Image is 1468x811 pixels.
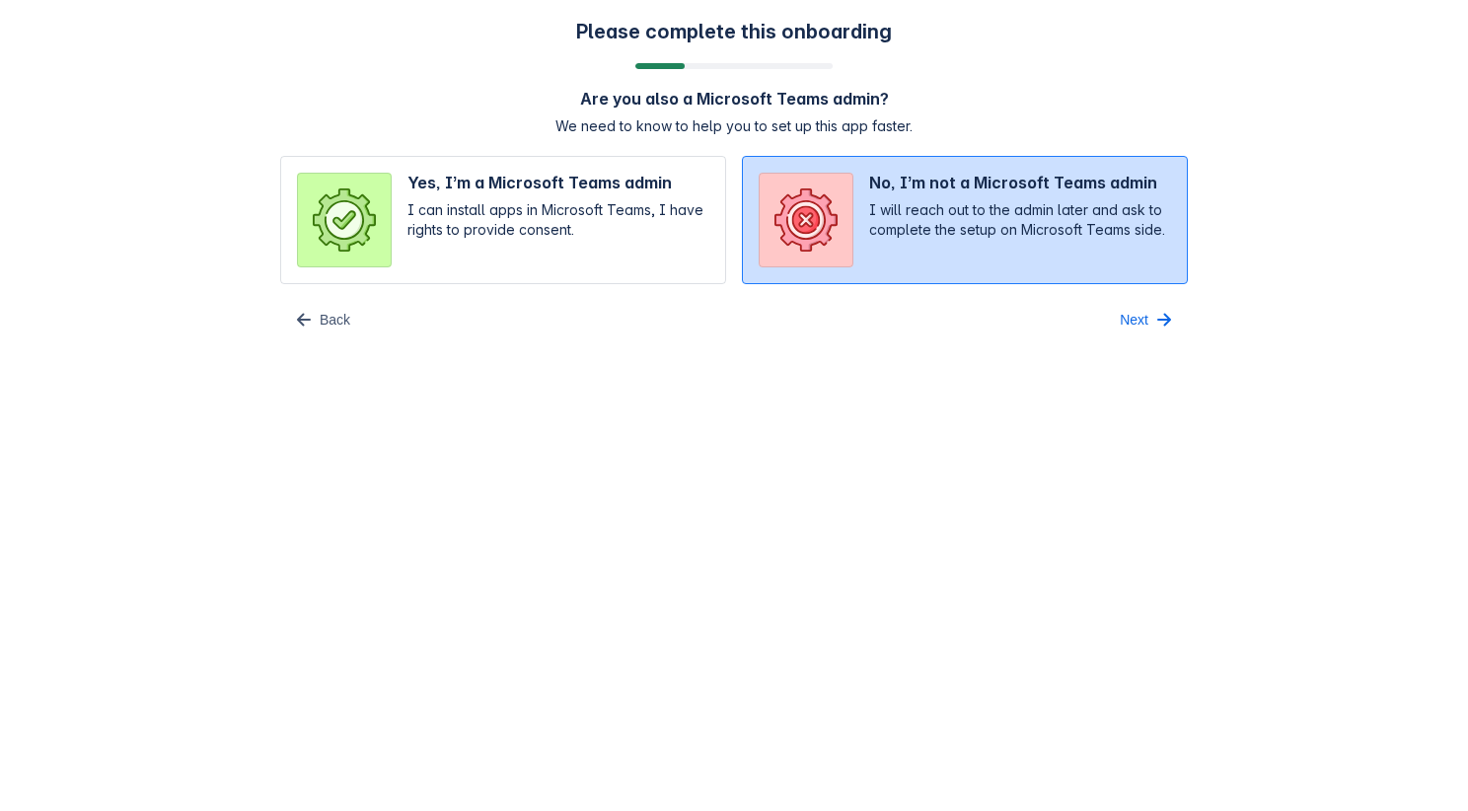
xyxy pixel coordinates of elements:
[1120,304,1148,335] span: Next
[1108,304,1188,335] button: Next
[576,20,892,43] h3: Please complete this onboarding
[280,304,362,335] button: Back
[555,116,913,136] span: We need to know to help you to set up this app faster.
[580,89,889,109] h4: Are you also a Microsoft Teams admin?
[320,304,350,335] span: Back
